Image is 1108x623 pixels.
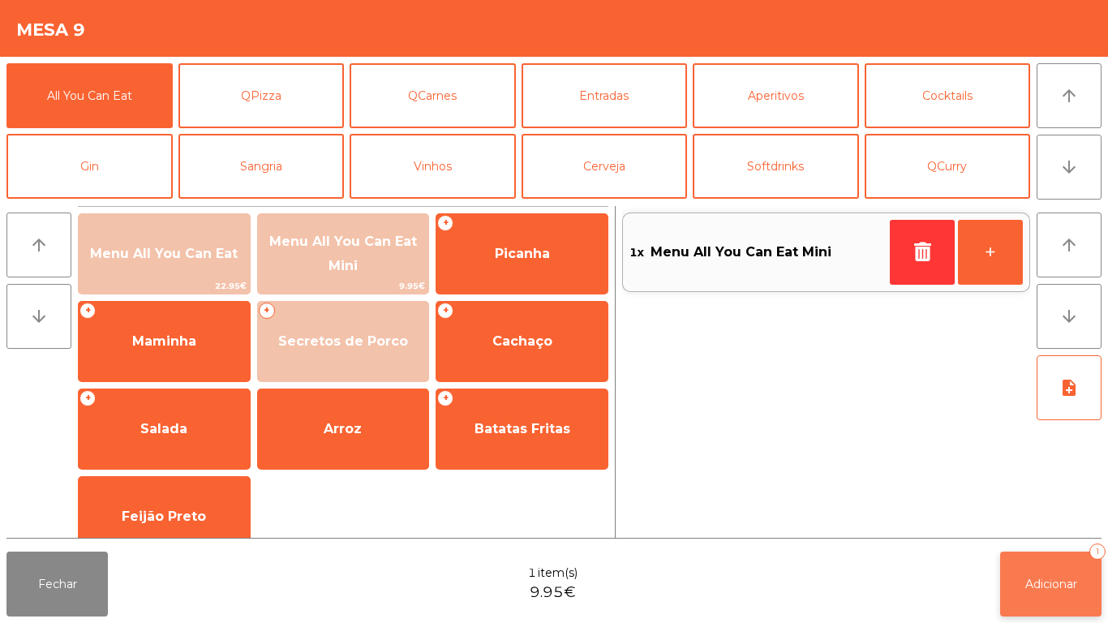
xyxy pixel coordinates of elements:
button: arrow_downward [1037,135,1102,200]
button: arrow_upward [1037,213,1102,277]
button: QCurry [865,134,1031,199]
button: Cerveja [522,134,688,199]
span: Maminha [132,333,196,349]
span: 22.95€ [79,278,250,294]
span: + [259,303,275,319]
button: arrow_upward [1037,63,1102,128]
span: Secretos de Porco [278,333,408,349]
i: arrow_downward [1059,307,1079,326]
button: arrow_downward [1037,284,1102,349]
i: note_add [1059,378,1079,397]
i: arrow_upward [29,235,49,255]
span: Arroz [324,421,362,436]
span: Feijão Preto [122,509,206,524]
button: Aperitivos [693,63,859,128]
button: arrow_upward [6,213,71,277]
span: Salada [140,421,187,436]
button: note_add [1037,355,1102,420]
span: item(s) [538,565,578,582]
button: Softdrinks [693,134,859,199]
span: 9.95€ [530,582,576,604]
button: arrow_downward [6,284,71,349]
button: Vinhos [350,134,516,199]
button: + [958,220,1023,285]
span: Adicionar [1025,577,1077,591]
span: + [79,303,96,319]
button: Fechar [6,552,108,617]
button: QPizza [178,63,345,128]
span: 1x [629,240,644,264]
span: Batatas Fritas [475,421,570,436]
button: Cocktails [865,63,1031,128]
button: All You Can Eat [6,63,173,128]
span: 1 [528,565,536,582]
h4: Mesa 9 [16,18,85,42]
span: + [79,390,96,406]
span: + [437,215,453,231]
span: Menu All You Can Eat [90,246,238,261]
i: arrow_upward [1059,86,1079,105]
button: Gin [6,134,173,199]
div: 1 [1089,544,1106,560]
i: arrow_upward [1059,235,1079,255]
button: Sangria [178,134,345,199]
button: QCarnes [350,63,516,128]
span: Menu All You Can Eat Mini [651,240,831,264]
span: Picanha [495,246,550,261]
span: + [437,303,453,319]
span: Cachaço [492,333,552,349]
button: Adicionar1 [1000,552,1102,617]
i: arrow_downward [1059,157,1079,177]
span: + [437,390,453,406]
button: Entradas [522,63,688,128]
span: Menu All You Can Eat Mini [269,234,417,273]
span: 9.95€ [258,278,429,294]
i: arrow_downward [29,307,49,326]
